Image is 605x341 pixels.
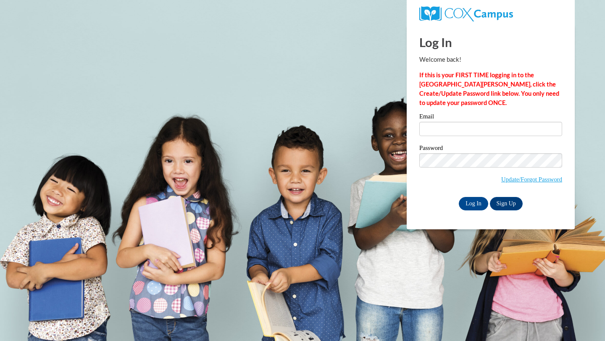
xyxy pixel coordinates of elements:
a: Sign Up [490,197,523,210]
a: Update/Forgot Password [501,176,562,183]
strong: If this is your FIRST TIME logging in to the [GEOGRAPHIC_DATA][PERSON_NAME], click the Create/Upd... [419,71,559,106]
h1: Log In [419,34,562,51]
p: Welcome back! [419,55,562,64]
img: COX Campus [419,6,513,21]
a: COX Campus [419,10,513,17]
label: Email [419,113,562,122]
input: Log In [459,197,488,210]
label: Password [419,145,562,153]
